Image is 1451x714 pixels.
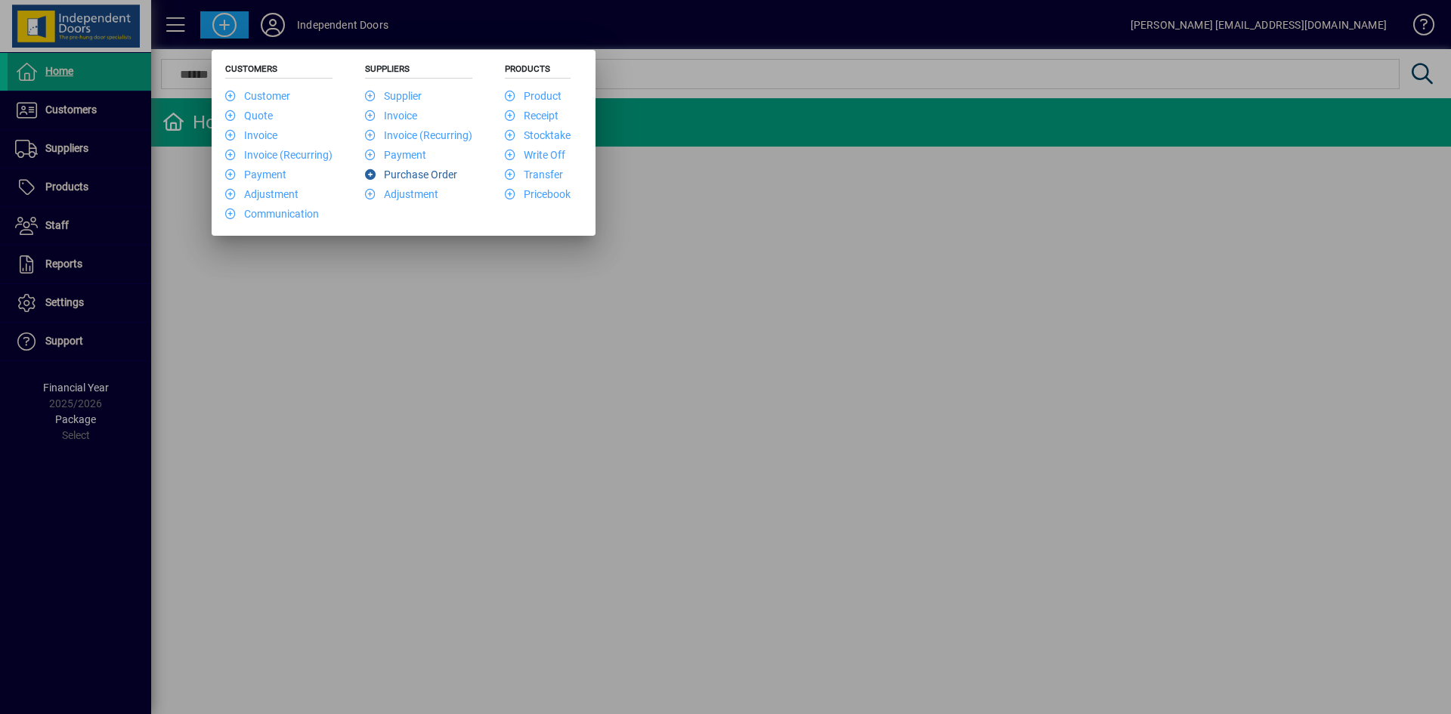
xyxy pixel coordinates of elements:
h5: Customers [225,63,333,79]
a: Transfer [505,168,563,181]
a: Payment [365,149,426,161]
a: Payment [225,168,286,181]
a: Purchase Order [365,168,457,181]
a: Invoice [365,110,417,122]
a: Adjustment [365,188,438,200]
a: Invoice (Recurring) [225,149,333,161]
a: Customer [225,90,290,102]
h5: Products [505,63,571,79]
a: Communication [225,208,319,220]
a: Write Off [505,149,565,161]
h5: Suppliers [365,63,472,79]
a: Supplier [365,90,422,102]
a: Product [505,90,562,102]
a: Invoice [225,129,277,141]
a: Receipt [505,110,558,122]
a: Adjustment [225,188,299,200]
a: Stocktake [505,129,571,141]
a: Pricebook [505,188,571,200]
a: Quote [225,110,273,122]
a: Invoice (Recurring) [365,129,472,141]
